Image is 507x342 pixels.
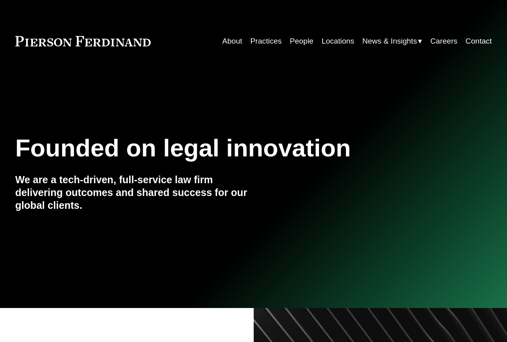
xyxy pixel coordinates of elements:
[362,34,422,49] a: folder dropdown
[362,34,417,48] span: News & Insights
[290,34,313,49] a: People
[430,34,458,49] a: Careers
[250,34,282,49] a: Practices
[15,174,254,212] h4: We are a tech-driven, full-service law firm delivering outcomes and shared success for our global...
[15,134,412,162] h1: Founded on legal innovation
[466,34,492,49] a: Contact
[222,34,242,49] a: About
[321,34,354,49] a: Locations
